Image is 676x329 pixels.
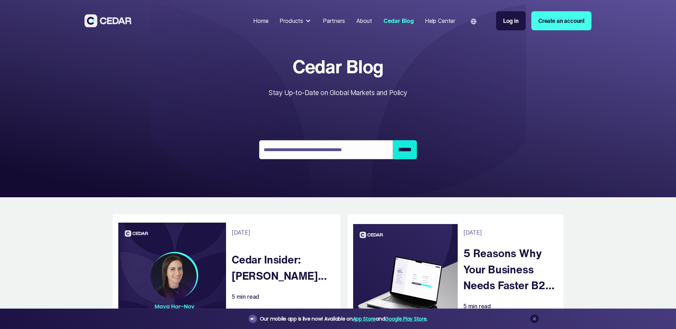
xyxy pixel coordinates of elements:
a: Google Play Store [385,315,426,322]
div: Partners [323,17,345,25]
div: Our mobile app is live now! Available on and . [260,315,427,323]
a: Home [250,13,271,29]
div: Products [280,17,303,25]
a: About [353,13,375,29]
div: [DATE] [463,228,482,237]
div: Cedar Blog [383,17,414,25]
span: Cedar Blog [269,56,407,76]
a: 5 Reasons Why Your Business Needs Faster B2B Settlement ... [463,245,558,293]
a: Cedar Blog [381,13,417,29]
div: Log in [503,17,519,25]
img: announcement [250,316,256,322]
a: Create an account [531,11,591,30]
div: 5 min read [463,302,490,310]
div: About [356,17,372,25]
img: world icon [471,19,476,24]
div: Help Center [425,17,455,25]
a: Partners [320,13,348,29]
div: 5 min read [232,292,259,301]
div: Home [253,17,268,25]
span: Stay Up-to-Date on Global Markets and Policy [269,88,407,97]
a: Cedar Insider: [PERSON_NAME]... [232,252,335,284]
div: [DATE] [232,228,250,237]
a: Log in [496,11,526,30]
div: Products [277,14,314,28]
a: App Store [353,315,376,322]
a: Help Center [422,13,458,29]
